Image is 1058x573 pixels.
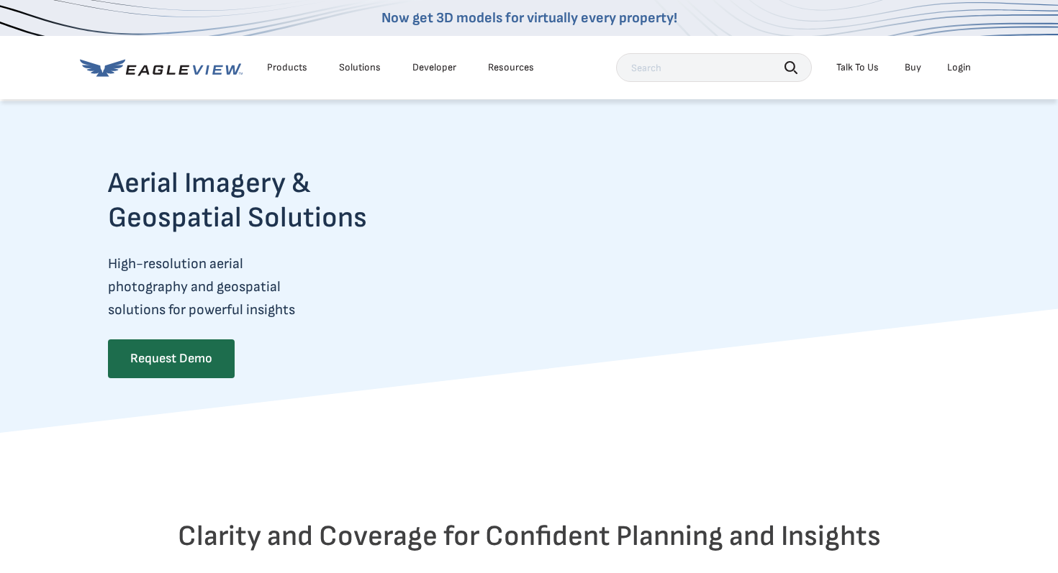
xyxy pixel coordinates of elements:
[267,61,307,74] div: Products
[905,61,921,74] a: Buy
[488,61,534,74] div: Resources
[947,61,971,74] div: Login
[108,519,950,554] h2: Clarity and Coverage for Confident Planning and Insights
[412,61,456,74] a: Developer
[836,61,879,74] div: Talk To Us
[108,252,423,321] p: High-resolution aerial photography and geospatial solutions for powerful insights
[616,53,812,82] input: Search
[108,339,235,378] a: Request Demo
[108,166,423,235] h2: Aerial Imagery & Geospatial Solutions
[381,9,677,27] a: Now get 3D models for virtually every property!
[339,61,381,74] div: Solutions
